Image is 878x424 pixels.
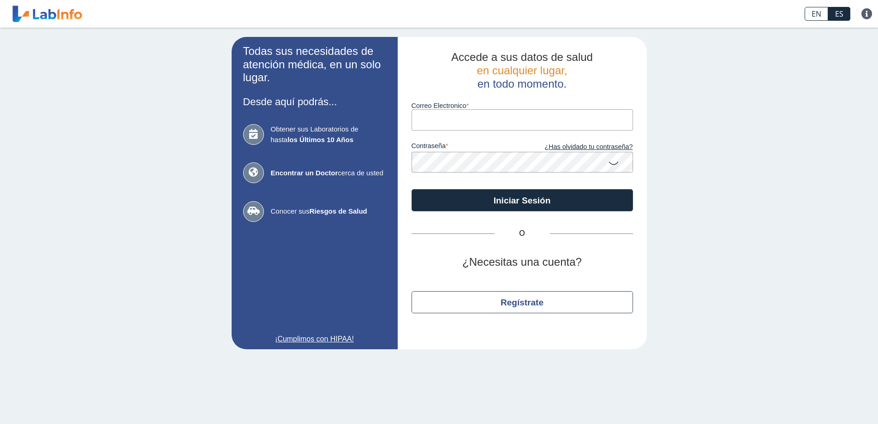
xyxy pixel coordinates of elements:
b: los Últimos 10 Años [287,136,353,143]
h2: ¿Necesitas una cuenta? [412,256,633,269]
b: Riesgos de Salud [310,207,367,215]
a: ES [828,7,850,21]
label: Correo Electronico [412,102,633,109]
span: O [495,228,550,239]
button: Regístrate [412,291,633,313]
span: Obtener sus Laboratorios de hasta [271,124,386,145]
span: Conocer sus [271,206,386,217]
label: contraseña [412,142,522,152]
span: Accede a sus datos de salud [451,51,593,63]
span: en todo momento. [478,78,567,90]
button: Iniciar Sesión [412,189,633,211]
span: en cualquier lugar, [477,64,567,77]
b: Encontrar un Doctor [271,169,338,177]
a: EN [805,7,828,21]
span: cerca de usted [271,168,386,179]
a: ¿Has olvidado tu contraseña? [522,142,633,152]
h3: Desde aquí podrás... [243,96,386,107]
h2: Todas sus necesidades de atención médica, en un solo lugar. [243,45,386,84]
a: ¡Cumplimos con HIPAA! [243,334,386,345]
